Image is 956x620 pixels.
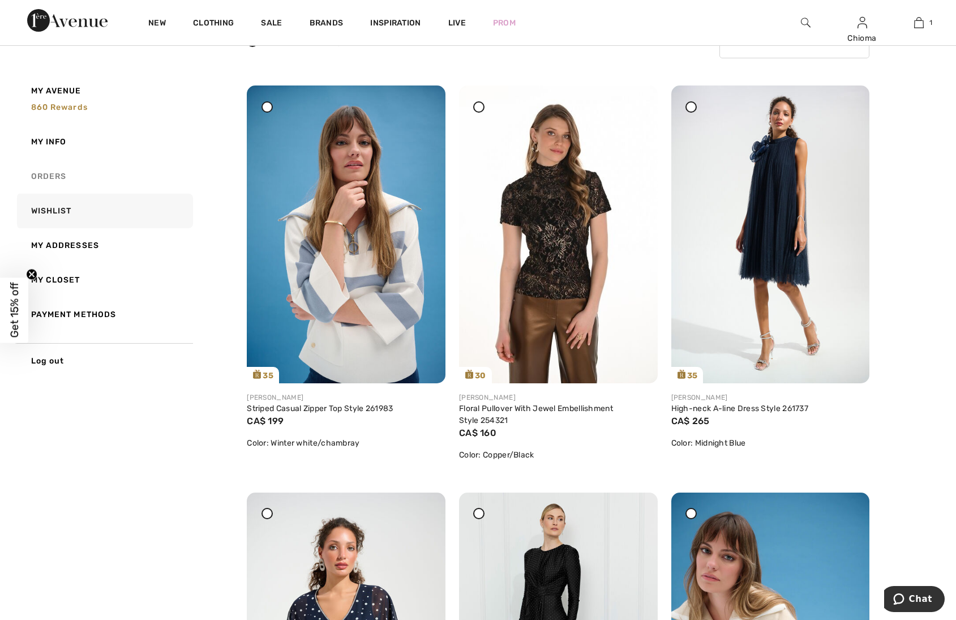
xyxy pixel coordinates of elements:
[858,17,867,28] a: Sign In
[310,18,344,30] a: Brands
[448,17,466,29] a: Live
[247,404,393,413] a: Striped Casual Zipper Top Style 261983
[31,85,82,97] span: My Avenue
[493,17,516,29] a: Prom
[148,18,166,30] a: New
[247,85,445,383] img: joseph-ribkoff-tops-winter-white-chambray_261983a_5_98c9_search.jpg
[671,416,710,426] span: CA$ 265
[15,343,193,378] a: Log out
[193,18,234,30] a: Clothing
[671,392,870,403] div: [PERSON_NAME]
[370,18,421,30] span: Inspiration
[858,16,867,29] img: My Info
[459,427,496,438] span: CA$ 160
[261,18,282,30] a: Sale
[459,392,658,403] div: [PERSON_NAME]
[884,586,945,614] iframe: Opens a widget where you can chat to one of our agents
[26,268,37,280] button: Close teaser
[671,437,870,449] div: Color: Midnight Blue
[15,159,193,194] a: Orders
[929,18,932,28] span: 1
[15,228,193,263] a: My Addresses
[914,16,924,29] img: My Bag
[247,437,445,449] div: Color: Winter white/chambray
[8,283,21,338] span: Get 15% off
[27,9,108,32] img: 1ère Avenue
[801,16,811,29] img: search the website
[15,297,193,332] a: Payment Methods
[247,416,284,426] span: CA$ 199
[15,125,193,159] a: My Info
[891,16,946,29] a: 1
[671,85,870,383] img: joseph-ribkoff-dresses-jumpsuits-midnight-blue_261737_1_2c7c_search.jpg
[459,449,658,461] div: Color: Copper/Black
[459,85,658,383] a: 30
[15,194,193,228] a: Wishlist
[459,85,658,383] img: frank-lyman-tops-copper-black_254321_1_8f66_search.jpg
[247,85,445,383] a: 35
[671,85,870,383] a: 35
[834,32,890,44] div: Chioma
[459,404,613,425] a: Floral Pullover With Jewel Embellishment Style 254321
[671,404,809,413] a: High-neck A-line Dress Style 261737
[15,263,193,297] a: My Closet
[247,392,445,403] div: [PERSON_NAME]
[31,102,88,112] span: 860 rewards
